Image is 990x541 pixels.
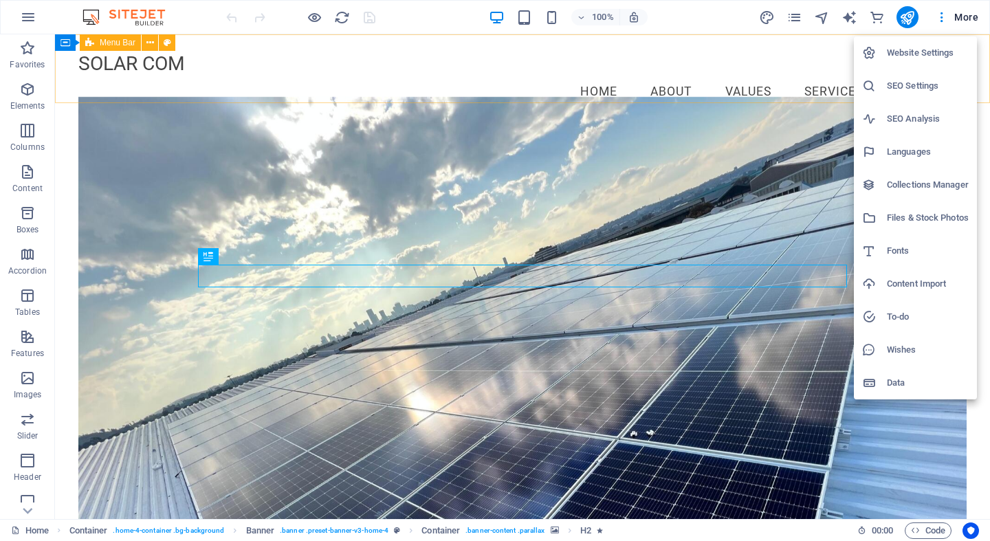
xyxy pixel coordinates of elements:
[887,177,969,193] h6: Collections Manager
[887,78,969,94] h6: SEO Settings
[887,375,969,391] h6: Data
[887,144,969,160] h6: Languages
[887,45,969,61] h6: Website Settings
[887,111,969,127] h6: SEO Analysis
[887,210,969,226] h6: Files & Stock Photos
[887,342,969,358] h6: Wishes
[887,309,969,325] h6: To-do
[887,243,969,259] h6: Fonts
[887,276,969,292] h6: Content Import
